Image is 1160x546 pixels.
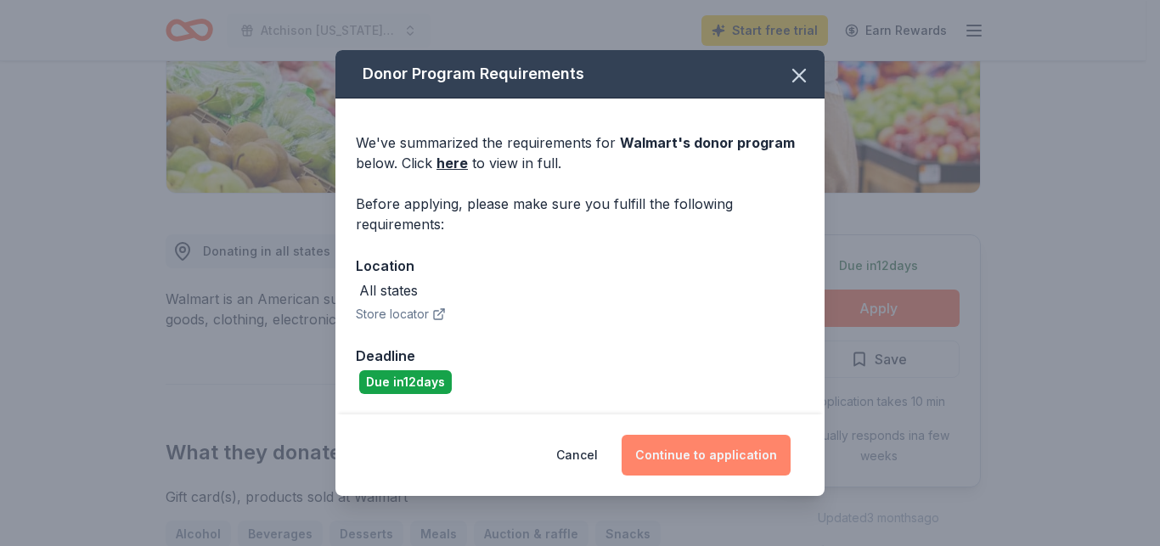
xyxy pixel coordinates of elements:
a: here [436,153,468,173]
button: Cancel [556,435,598,476]
div: Deadline [356,345,804,367]
div: Due in 12 days [359,370,452,394]
button: Store locator [356,304,446,324]
span: Walmart 's donor program [620,134,795,151]
div: Donor Program Requirements [335,50,825,99]
div: Before applying, please make sure you fulfill the following requirements: [356,194,804,234]
button: Continue to application [622,435,791,476]
div: We've summarized the requirements for below. Click to view in full. [356,132,804,173]
div: Location [356,255,804,277]
div: All states [359,280,418,301]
